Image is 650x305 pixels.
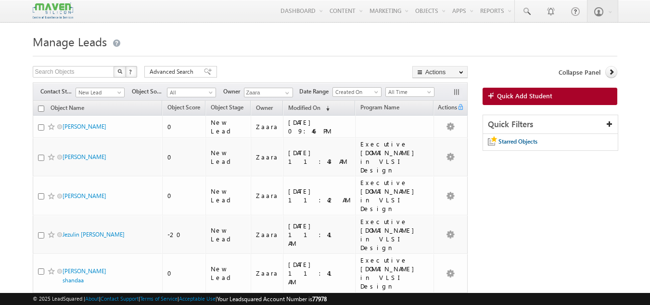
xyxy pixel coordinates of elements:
[385,87,434,97] a: All Time
[76,88,122,97] span: New Lead
[280,88,292,98] a: Show All Items
[46,103,89,115] a: Object Name
[206,102,248,115] a: Object Stage
[223,87,244,96] span: Owner
[256,230,279,239] div: Zaara
[211,118,246,135] div: New Lead
[211,104,243,111] span: Object Stage
[38,106,44,112] input: Check all records
[117,69,122,74] img: Search
[256,153,279,161] div: Zaara
[126,66,137,78] button: ?
[412,66,468,78] button: Actions
[312,295,327,303] span: 77978
[63,192,106,199] a: [PERSON_NAME]
[256,191,279,200] div: Zaara
[167,269,201,278] div: 0
[76,88,125,97] a: New Lead
[167,88,213,97] span: All
[360,217,429,252] div: Executive [DOMAIN_NAME] in VLSI Design
[497,92,552,100] span: Quick Add Student
[211,187,246,204] div: New Lead
[256,104,273,111] span: Owner
[211,148,246,166] div: New Lead
[288,260,351,286] div: [DATE] 11:41 AM
[288,104,320,111] span: Modified On
[85,295,99,302] a: About
[356,102,404,115] a: Program Name
[244,88,293,97] input: Type to Search
[63,267,106,284] a: [PERSON_NAME] shandaa
[283,102,334,115] a: Modified On (sorted descending)
[167,88,216,97] a: All
[217,295,327,303] span: Your Leadsquared Account Number is
[288,187,351,204] div: [DATE] 11:42 AM
[360,140,429,174] div: Executive [DOMAIN_NAME] in VLSI Design
[167,122,201,131] div: 0
[211,226,246,243] div: New Lead
[132,87,167,96] span: Object Source
[33,34,107,49] span: Manage Leads
[483,115,618,134] div: Quick Filters
[167,230,201,239] div: -20
[40,87,76,96] span: Contact Stage
[360,178,429,213] div: Executive [DOMAIN_NAME] in VLSI Design
[101,295,139,302] a: Contact Support
[288,222,351,248] div: [DATE] 11:41 AM
[360,256,429,291] div: Executive [DOMAIN_NAME] in VLSI Design
[559,68,600,77] span: Collapse Panel
[167,104,200,111] span: Object Score
[483,88,618,105] a: Quick Add Student
[63,123,106,130] a: [PERSON_NAME]
[434,102,457,115] span: Actions
[63,153,106,160] a: [PERSON_NAME]
[256,122,279,131] div: Zaara
[163,102,205,115] a: Object Score
[256,269,279,278] div: Zaara
[498,138,537,145] span: Starred Objects
[288,148,351,166] div: [DATE] 11:43 AM
[129,67,133,76] span: ?
[63,231,125,238] a: Jezulin [PERSON_NAME]
[167,153,201,161] div: 0
[333,88,379,96] span: Created On
[150,67,196,76] span: Advanced Search
[211,265,246,282] div: New Lead
[288,118,351,135] div: [DATE] 09:46 PM
[140,295,178,302] a: Terms of Service
[299,87,332,96] span: Date Range
[386,88,432,96] span: All Time
[322,105,330,112] span: (sorted descending)
[33,294,327,304] span: © 2025 LeadSquared | | | | |
[360,104,399,111] span: Program Name
[167,191,201,200] div: 0
[33,2,73,19] img: Custom Logo
[179,295,216,302] a: Acceptable Use
[332,87,382,97] a: Created On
